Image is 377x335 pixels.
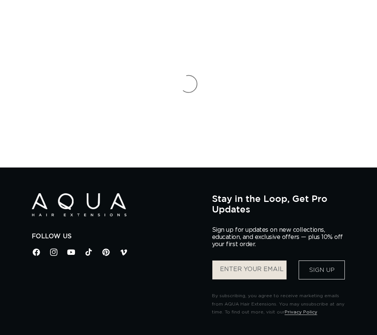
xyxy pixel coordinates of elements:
a: Privacy Policy [285,310,317,314]
input: ENTER YOUR EMAIL [212,261,287,279]
p: By subscribing, you agree to receive marketing emails from AQUA Hair Extensions. You may unsubscr... [212,292,346,316]
p: Sign up for updates on new collections, education, and exclusive offers — plus 10% off your first... [212,226,346,248]
button: Sign Up [299,261,345,279]
img: Aqua Hair Extensions [32,193,126,216]
h2: Follow Us [32,233,201,240]
h2: Stay in the Loop, Get Pro Updates [212,193,346,214]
